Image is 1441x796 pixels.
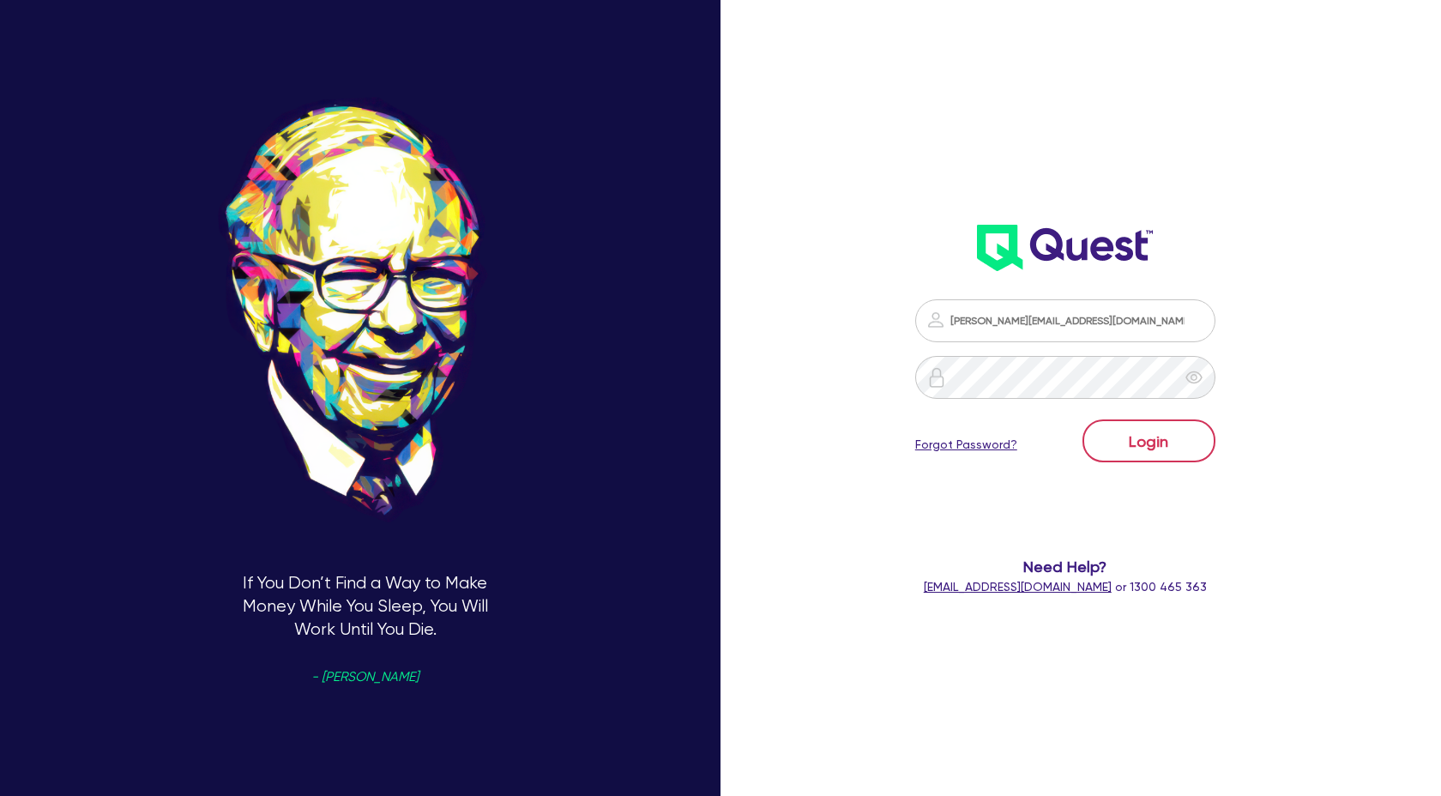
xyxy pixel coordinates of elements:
input: Email address [915,299,1215,342]
button: Login [1082,419,1215,462]
a: [EMAIL_ADDRESS][DOMAIN_NAME] [924,580,1112,594]
span: eye [1185,369,1203,386]
span: - [PERSON_NAME] [311,671,419,684]
a: Forgot Password? [915,436,1017,454]
img: wH2k97JdezQIQAAAABJRU5ErkJggg== [977,225,1153,271]
img: icon-password [925,310,946,330]
span: or 1300 465 363 [924,580,1207,594]
span: Need Help? [876,555,1255,578]
img: icon-password [926,367,947,388]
